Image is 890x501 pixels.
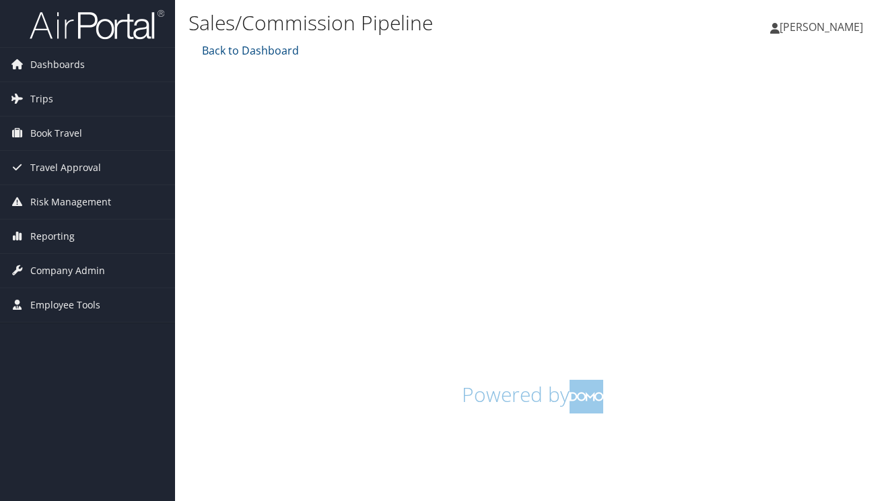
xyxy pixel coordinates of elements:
span: Book Travel [30,116,82,150]
span: Trips [30,82,53,116]
span: Company Admin [30,254,105,288]
span: Dashboards [30,48,85,81]
h1: Sales/Commission Pipeline [189,9,647,37]
a: Back to Dashboard [199,43,299,58]
a: [PERSON_NAME] [770,7,877,47]
span: [PERSON_NAME] [780,20,863,34]
span: Travel Approval [30,151,101,185]
img: airportal-logo.png [30,9,164,40]
img: domo-logo.png [570,380,603,413]
span: Risk Management [30,185,111,219]
span: Employee Tools [30,288,100,322]
h1: Powered by [199,380,866,413]
span: Reporting [30,220,75,253]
